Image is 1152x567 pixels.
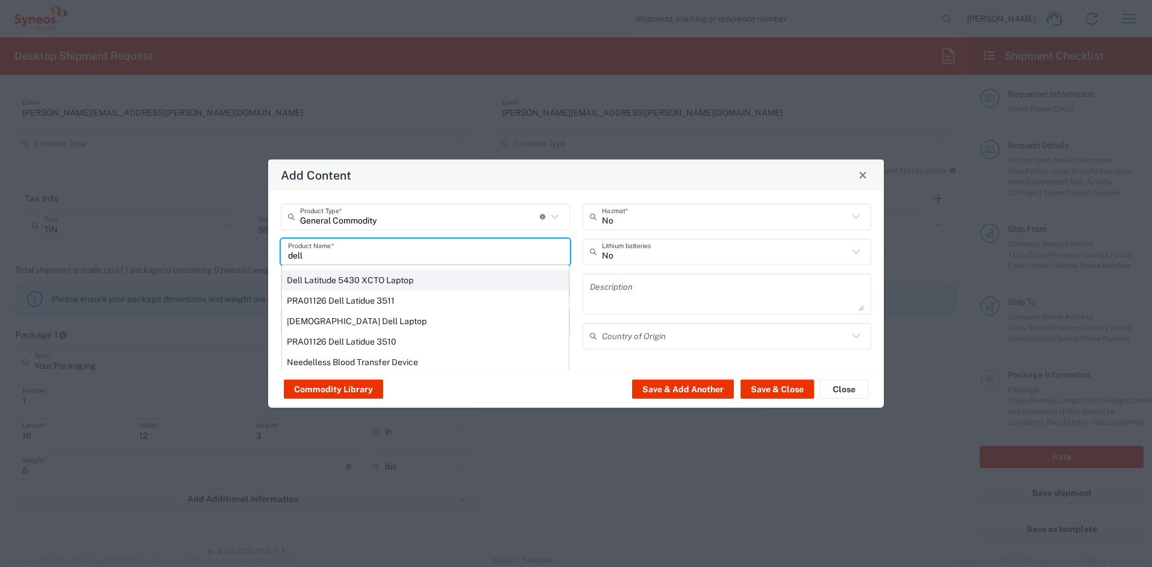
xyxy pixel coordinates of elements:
button: Close [820,380,868,399]
button: Commodity Library [284,380,383,399]
div: Theravance Dell Laptop [282,310,569,331]
div: PRA01126 Dell Latidue 3511 [282,290,569,310]
div: PRA01126 Dell Latidue 3510 [282,331,569,351]
button: Save & Close [740,380,814,399]
div: Needelless Blood Transfer Device [282,351,569,372]
div: Dell Latitude 5430 XCTO Laptop [282,269,569,290]
button: Close [854,166,871,183]
button: Save & Add Another [632,380,734,399]
h4: Add Content [281,166,351,184]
